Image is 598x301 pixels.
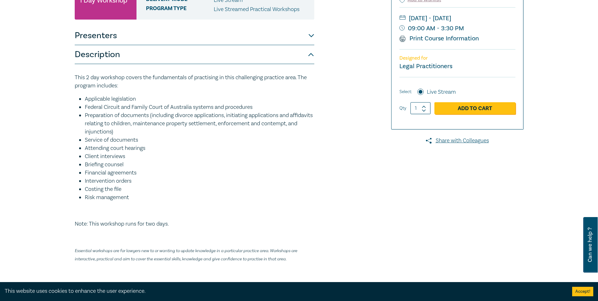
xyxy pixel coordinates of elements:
[75,26,314,45] button: Presenters
[587,221,593,269] span: Can we help ?
[434,102,515,114] a: Add to Cart
[427,88,456,96] label: Live Stream
[391,137,524,145] a: Share with Colleagues
[85,161,314,169] li: Briefing counsel
[85,103,314,111] li: Federal Circuit and Family Court of Australia systems and procedures
[85,193,314,202] li: Risk management
[399,105,406,112] label: Qty
[85,136,314,144] li: Service of documents
[399,88,412,95] span: Select:
[399,62,452,70] small: Legal Practitioners
[399,23,515,33] small: 09:00 AM - 3:30 PM
[214,5,299,14] p: Live Streamed Practical Workshops
[85,185,314,193] li: Costing the file
[572,287,593,296] button: Accept cookies
[399,34,479,43] a: Print Course Information
[75,45,314,64] button: Description
[146,5,214,14] span: Program type
[85,95,314,103] li: Applicable legislation
[410,102,431,114] input: 1
[85,111,314,136] li: Preparation of documents (including divorce applications, initiating applications and affidavits ...
[85,144,314,152] li: Attending court hearings
[399,13,515,23] small: [DATE] - [DATE]
[85,177,314,185] li: Intervention orders
[85,169,314,177] li: Financial agreements
[75,248,297,261] em: Essential workshops are for lawyers new to or wanting to update knowledge in a particular practic...
[85,152,314,161] li: Client interviews
[75,74,314,90] p: This 2 day workshop covers the fundamentals of practising in this challenging practice area. The ...
[5,287,563,295] div: This website uses cookies to enhance the user experience.
[75,220,314,228] p: Note: This workshop runs for two days.
[399,55,515,61] p: Designed for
